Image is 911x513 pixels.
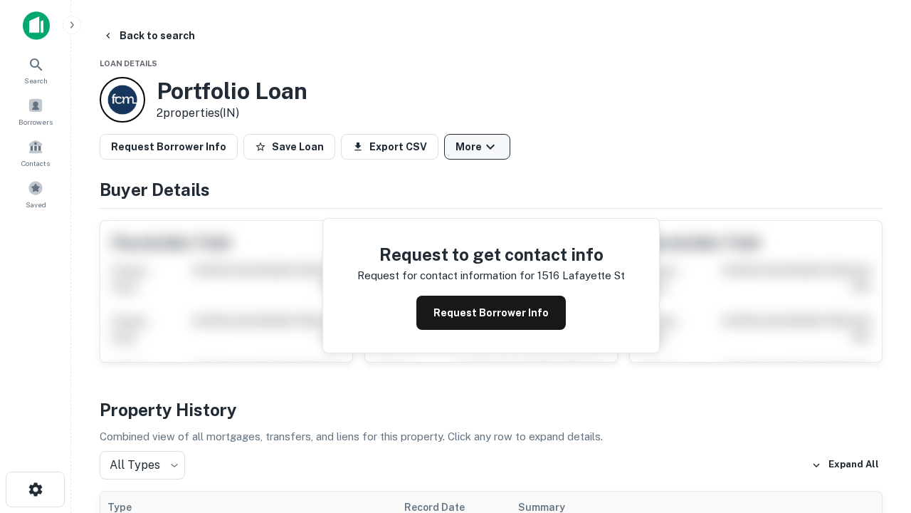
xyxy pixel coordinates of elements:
span: Contacts [21,157,50,169]
div: All Types [100,451,185,480]
button: Export CSV [341,134,438,160]
button: Save Loan [243,134,335,160]
p: Combined view of all mortgages, transfers, and liens for this property. Click any row to expand d... [100,428,883,445]
a: Borrowers [4,92,67,130]
span: Search [24,75,48,86]
img: capitalize-icon.png [23,11,50,40]
h4: Buyer Details [100,177,883,202]
span: Loan Details [100,59,157,68]
iframe: Chat Widget [840,399,911,467]
p: Request for contact information for [357,267,535,284]
p: 2 properties (IN) [157,105,307,122]
h3: Portfolio Loan [157,78,307,105]
a: Contacts [4,133,67,172]
button: Request Borrower Info [100,134,238,160]
button: Back to search [97,23,201,48]
button: Request Borrower Info [416,296,566,330]
h4: Property History [100,397,883,423]
a: Saved [4,175,67,213]
a: Search [4,51,67,89]
button: Expand All [808,455,883,476]
button: More [444,134,510,160]
span: Saved [26,199,46,210]
span: Borrowers [19,116,53,128]
h4: Request to get contact info [357,242,625,267]
p: 1516 lafayette st [537,267,625,284]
